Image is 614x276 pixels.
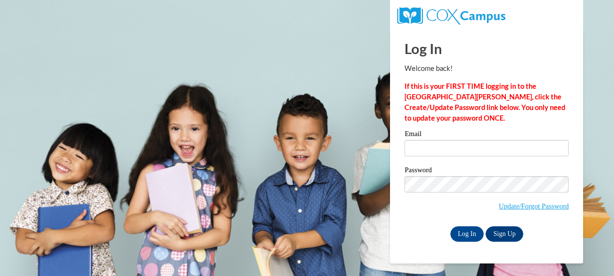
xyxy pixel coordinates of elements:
[405,130,569,140] label: Email
[486,226,523,242] a: Sign Up
[499,202,569,210] a: Update/Forgot Password
[405,63,569,74] p: Welcome back!
[397,7,505,25] img: COX Campus
[397,11,505,19] a: COX Campus
[405,82,565,122] strong: If this is your FIRST TIME logging in to the [GEOGRAPHIC_DATA][PERSON_NAME], click the Create/Upd...
[405,39,569,58] h1: Log In
[450,226,484,242] input: Log In
[405,166,569,176] label: Password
